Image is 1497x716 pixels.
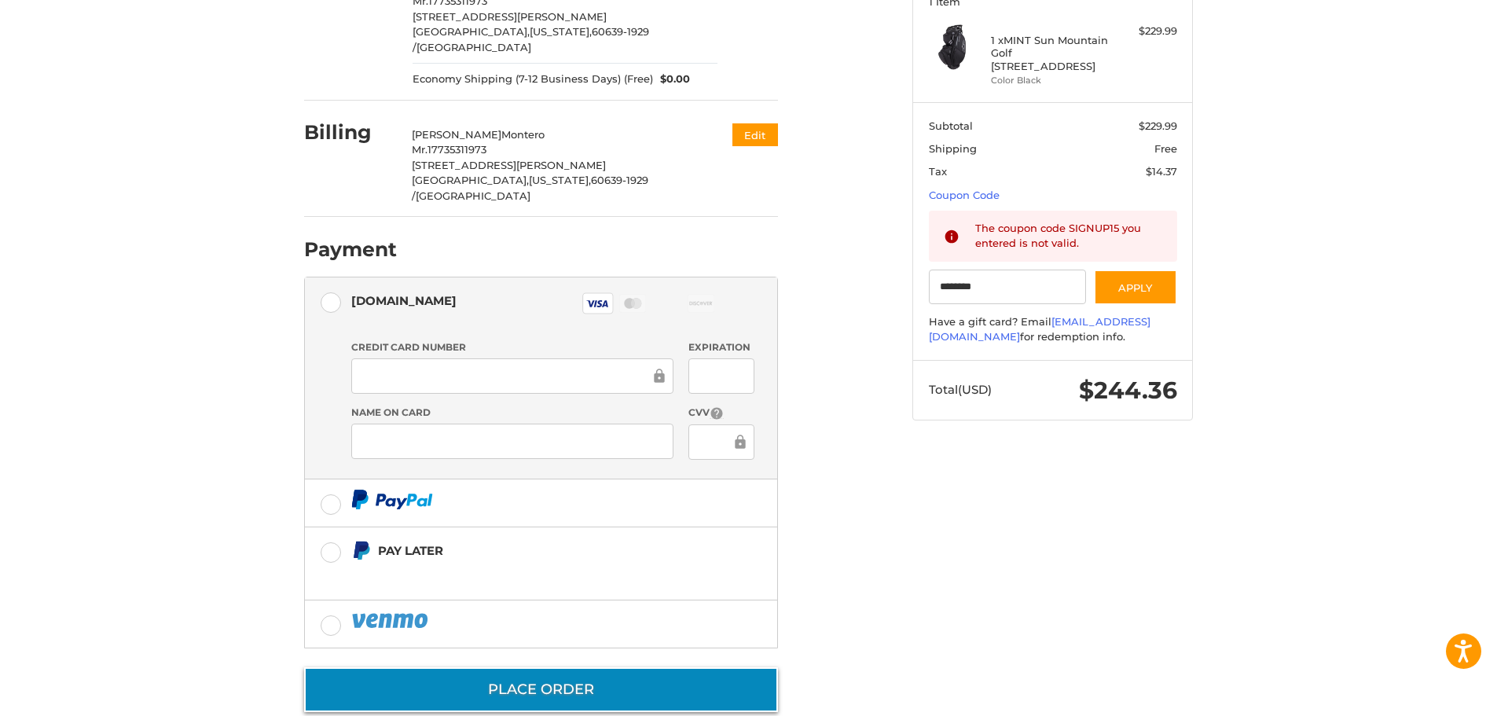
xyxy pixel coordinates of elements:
[351,490,433,509] img: PayPal icon
[412,128,501,141] span: [PERSON_NAME]
[351,611,431,630] img: PayPal icon
[929,382,992,397] span: Total (USD)
[416,41,531,53] span: [GEOGRAPHIC_DATA]
[413,72,653,87] span: Economy Shipping (7-12 Business Days) (Free)
[929,314,1177,345] div: Have a gift card? Email for redemption info.
[975,221,1162,252] div: The coupon code SIGNUP15 you entered is not valid.
[1079,376,1177,405] span: $244.36
[1146,165,1177,178] span: $14.37
[351,567,680,581] iframe: PayPal Message 2
[351,541,371,560] img: Pay Later icon
[304,120,396,145] h2: Billing
[929,119,973,132] span: Subtotal
[362,367,651,385] iframe: To enrich screen reader interactions, please activate Accessibility in Grammarly extension settings
[501,128,545,141] span: Montero
[351,406,673,420] label: Name on Card
[1115,24,1177,39] div: $229.99
[1139,119,1177,132] span: $229.99
[530,25,592,38] span: [US_STATE],
[1154,142,1177,155] span: Free
[412,174,648,202] span: 60639-1929 /
[929,165,947,178] span: Tax
[304,667,778,712] button: Place Order
[412,159,606,171] span: [STREET_ADDRESS][PERSON_NAME]
[304,237,397,262] h2: Payment
[412,174,529,186] span: [GEOGRAPHIC_DATA],
[427,143,486,156] span: 17735311973
[991,74,1111,87] li: Color Black
[351,288,457,314] div: [DOMAIN_NAME]
[929,189,1000,201] a: Coupon Code
[378,538,679,564] div: Pay Later
[688,406,754,420] label: CVV
[412,143,427,156] span: Mr.
[1094,270,1177,305] button: Apply
[688,340,754,354] label: Expiration
[413,10,607,23] span: [STREET_ADDRESS][PERSON_NAME]
[929,142,977,155] span: Shipping
[653,72,691,87] span: $0.00
[991,34,1111,72] h4: 1 x MINT Sun Mountain Golf [STREET_ADDRESS]
[413,25,649,53] span: 60639-1929 /
[732,123,778,146] button: Edit
[1367,674,1497,716] iframe: Google Customer Reviews
[413,25,530,38] span: [GEOGRAPHIC_DATA],
[529,174,591,186] span: [US_STATE],
[351,340,673,354] label: Credit Card Number
[929,270,1087,305] input: Gift Certificate or Coupon Code
[699,433,731,451] iframe: To enrich screen reader interactions, please activate Accessibility in Grammarly extension settings
[416,189,530,202] span: [GEOGRAPHIC_DATA]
